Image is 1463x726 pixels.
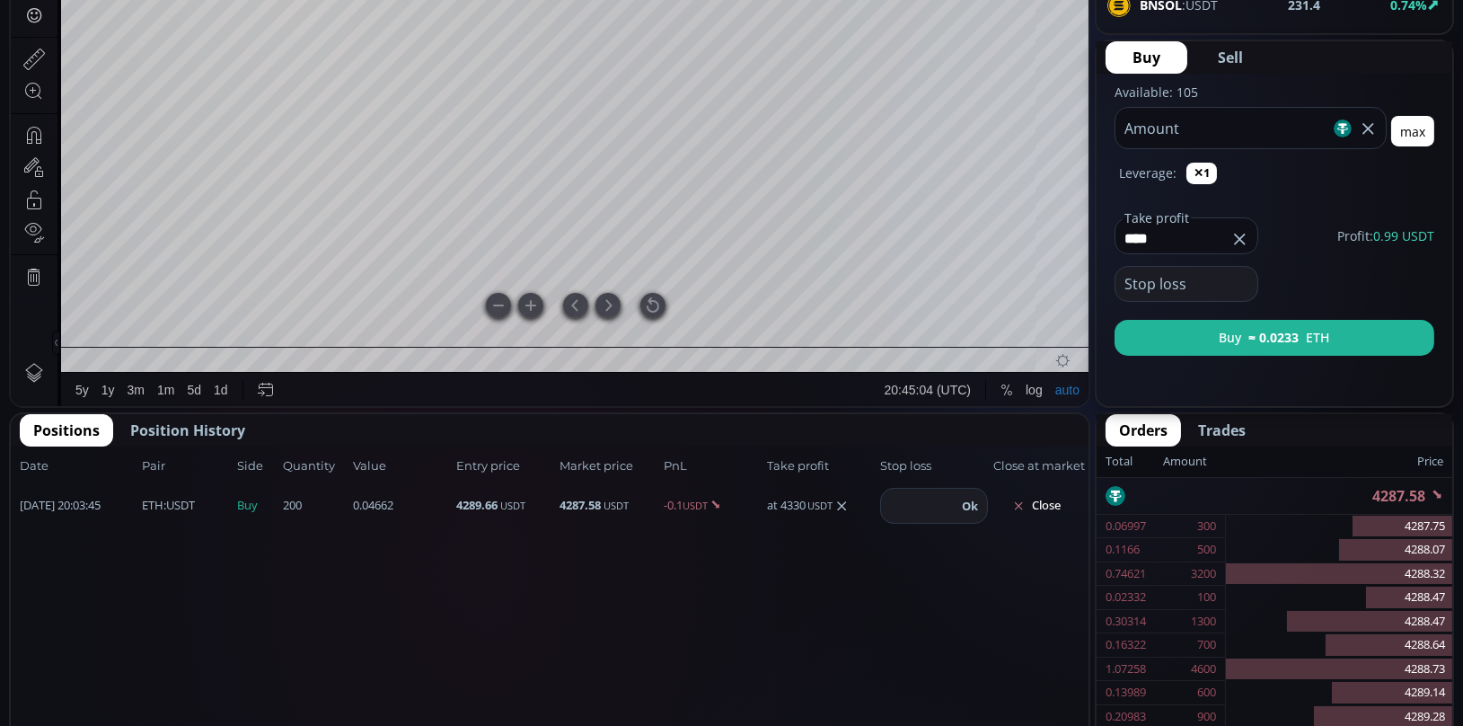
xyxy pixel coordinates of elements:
[58,65,97,78] div: Volume
[1106,41,1187,74] button: Buy
[237,497,278,515] span: Buy
[1119,164,1177,182] label: Leverage:
[1226,658,1452,682] div: 4288.73
[33,420,100,441] span: Positions
[1133,47,1160,68] span: Buy
[475,526,500,551] div: Zoom Out
[142,457,232,475] span: Pair
[767,497,875,515] div: at 4330
[456,497,498,513] b: 4289.66
[956,496,983,516] button: Ok
[1207,450,1443,474] div: Price
[91,615,104,630] div: 1y
[345,44,387,58] div: 4287.24
[560,457,658,475] span: Market price
[1106,538,1140,562] div: 0.1166
[117,414,259,447] button: Position History
[993,457,1080,475] span: Close at market
[560,497,602,513] b: 4287.58
[1163,450,1207,474] div: Amount
[807,499,833,514] small: USDT
[664,457,762,475] span: PnL
[456,457,554,475] span: Entry price
[507,526,533,551] div: Zoom In
[1097,478,1452,514] div: 4287.58
[1106,610,1146,633] div: 0.30314
[1197,681,1216,704] div: 600
[20,457,137,475] span: Date
[41,563,49,588] div: Hide Drawings Toolbar
[283,457,348,475] span: Quantity
[1198,420,1246,441] span: Trades
[993,491,1080,520] button: Close
[1197,586,1216,609] div: 100
[1115,84,1198,101] label: Available: 105
[283,497,348,515] span: 200
[1197,538,1216,562] div: 500
[203,615,217,630] div: 1d
[1337,226,1434,245] span: Profit:
[1106,414,1181,447] button: Orders
[65,615,78,630] div: 5y
[1191,610,1216,633] div: 1300
[1115,320,1434,356] button: Buy≈ 0.0233ETH
[1106,681,1146,704] div: 0.13989
[874,615,960,630] span: 20:45:04 (UTC)
[552,526,577,551] : Scroll to the Left
[1191,41,1270,74] button: Sell
[16,240,31,257] div: 
[337,10,392,24] div: Indicators
[1119,420,1168,441] span: Orders
[243,10,295,24] div: Compare
[20,497,137,515] span: [DATE] 20:03:45
[1038,606,1075,640] div: Toggle Auto Scale
[223,44,233,58] div: O
[1226,515,1452,539] div: 4287.75
[142,497,195,515] span: :USDT
[1391,116,1434,146] button: max
[1226,538,1452,562] div: 4288.07
[604,499,630,512] small: USDT
[192,41,208,58] div: Market open
[1185,414,1259,447] button: Trades
[353,497,451,515] span: 0.04662
[146,615,163,630] div: 1m
[87,41,106,58] div: 1
[983,606,1009,640] div: Toggle Percentage
[1249,328,1300,347] b: ≈ 0.0233
[130,420,245,441] span: Position History
[1373,227,1434,244] span: 0.99 USDT
[868,606,966,640] button: 20:45:04 (UTC)
[1226,681,1452,705] div: 4289.14
[1191,658,1216,681] div: 4600
[1106,562,1146,586] div: 0.74621
[1226,586,1452,610] div: 4288.47
[241,606,269,640] div: Go to
[1197,633,1216,657] div: 700
[1191,562,1216,586] div: 3200
[880,457,988,475] span: Stop loss
[767,457,875,475] span: Take profit
[401,44,444,58] div: 4287.58
[500,499,525,512] small: USDT
[683,499,708,512] small: USDT
[1044,615,1069,630] div: auto
[106,41,179,58] div: Ethereum
[1106,658,1146,681] div: 1.07258
[338,44,345,58] div: L
[104,65,140,78] div: 153.12
[1106,586,1146,609] div: 0.02332
[664,497,762,515] span: -0.1
[1015,615,1032,630] div: log
[1106,515,1146,538] div: 0.06997
[1226,562,1452,587] div: 4288.32
[290,44,332,58] div: 4287.58
[20,414,113,447] button: Positions
[449,44,530,58] div: +0.33 (+0.01%)
[1106,450,1163,474] div: Total
[1218,47,1243,68] span: Sell
[1197,515,1216,538] div: 300
[58,41,87,58] div: ETH
[150,10,167,24] div: 1 m
[1186,163,1217,184] button: ✕1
